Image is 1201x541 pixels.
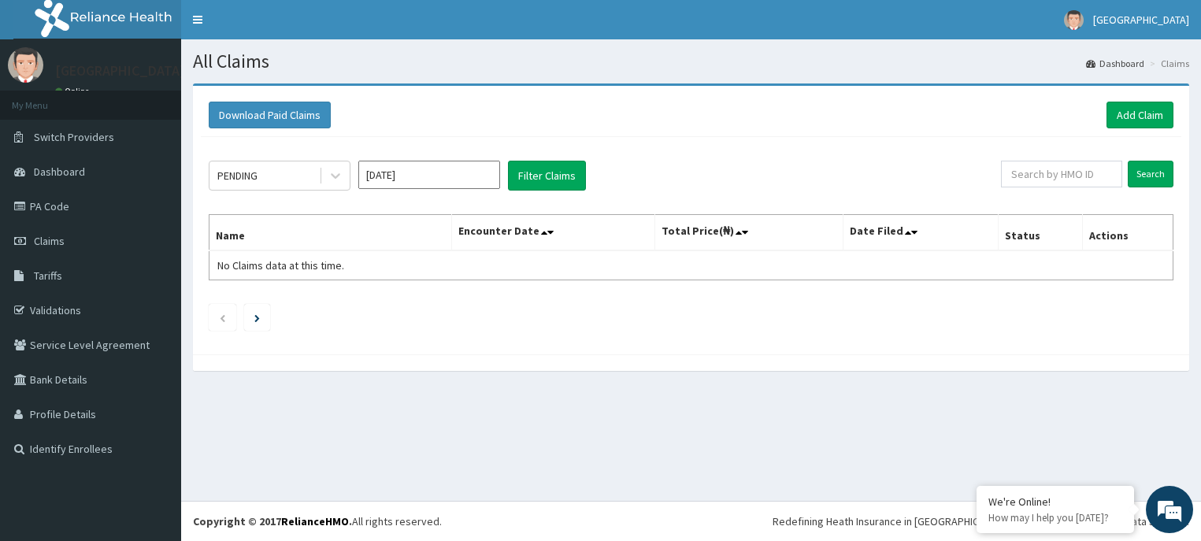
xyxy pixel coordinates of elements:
th: Total Price(₦) [655,215,843,251]
a: Previous page [219,310,226,324]
button: Filter Claims [508,161,586,191]
th: Status [999,215,1083,251]
h1: All Claims [193,51,1189,72]
th: Encounter Date [452,215,655,251]
a: Add Claim [1106,102,1173,128]
li: Claims [1146,57,1189,70]
p: How may I help you today? [988,511,1122,524]
input: Search by HMO ID [1001,161,1122,187]
button: Download Paid Claims [209,102,331,128]
a: Next page [254,310,260,324]
span: No Claims data at this time. [217,258,344,272]
div: We're Online! [988,495,1122,509]
a: Online [55,86,93,97]
strong: Copyright © 2017 . [193,514,352,528]
a: RelianceHMO [281,514,349,528]
img: User Image [8,47,43,83]
input: Select Month and Year [358,161,500,189]
span: Dashboard [34,165,85,179]
footer: All rights reserved. [181,501,1201,541]
th: Actions [1082,215,1173,251]
input: Search [1128,161,1173,187]
span: Tariffs [34,269,62,283]
th: Name [209,215,452,251]
span: Switch Providers [34,130,114,144]
a: Dashboard [1086,57,1144,70]
div: PENDING [217,168,258,183]
img: User Image [1064,10,1084,30]
th: Date Filed [843,215,999,251]
div: Redefining Heath Insurance in [GEOGRAPHIC_DATA] using Telemedicine and Data Science! [773,513,1189,529]
span: Claims [34,234,65,248]
p: [GEOGRAPHIC_DATA] [55,64,185,78]
span: [GEOGRAPHIC_DATA] [1093,13,1189,27]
